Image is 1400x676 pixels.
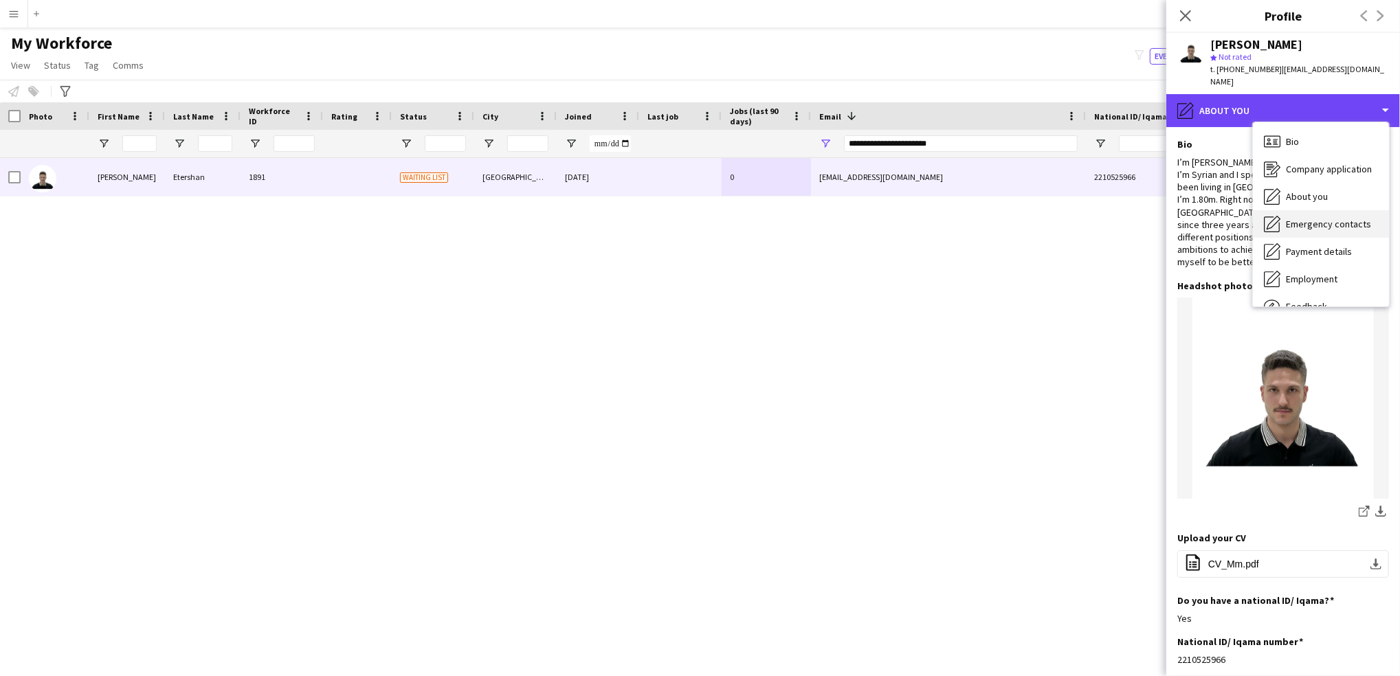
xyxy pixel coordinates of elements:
input: Status Filter Input [425,135,466,152]
span: National ID/ Iqama number [1094,111,1198,122]
div: Bio [1253,128,1389,155]
span: 2210525966 [1094,172,1135,182]
span: Company application [1286,163,1372,175]
button: Open Filter Menu [1094,137,1107,150]
button: Open Filter Menu [400,137,412,150]
h3: Upload your CV [1177,532,1246,544]
img: IMG_3577.jpeg [1177,297,1389,499]
span: Comms [113,59,144,71]
span: City [482,111,498,122]
h3: Headshot photo with white background [1177,280,1366,292]
span: Joined [565,111,592,122]
a: Comms [107,56,149,74]
span: View [11,59,30,71]
div: Emergency contacts [1253,210,1389,238]
div: I’m [PERSON_NAME], born on [DEMOGRAPHIC_DATA]. I’m Syrian and I speak Arabic & English fluently. ... [1177,156,1389,269]
span: Workforce ID [249,106,298,126]
input: Last Name Filter Input [198,135,232,152]
span: About you [1286,190,1328,203]
span: t. [PHONE_NUMBER] [1210,64,1282,74]
span: Waiting list [400,172,448,183]
input: Joined Filter Input [590,135,631,152]
span: Status [400,111,427,122]
div: [DATE] [557,158,639,196]
input: City Filter Input [507,135,548,152]
div: [EMAIL_ADDRESS][DOMAIN_NAME] [811,158,1086,196]
input: Workforce ID Filter Input [274,135,315,152]
a: View [5,56,36,74]
span: Payment details [1286,245,1352,258]
app-action-btn: Advanced filters [57,83,74,100]
div: About you [1166,94,1400,127]
button: Open Filter Menu [249,137,261,150]
span: My Workforce [11,33,112,54]
button: Open Filter Menu [819,137,832,150]
button: Everyone8,118 [1150,48,1219,65]
h3: Bio [1177,138,1192,150]
a: Tag [79,56,104,74]
div: Employment [1253,265,1389,293]
span: Tag [85,59,99,71]
span: Not rated [1219,52,1252,62]
div: Feedback [1253,293,1389,320]
span: Email [819,111,841,122]
button: Open Filter Menu [482,137,495,150]
h3: Do you have a national ID/ Iqama? [1177,594,1334,607]
h3: Profile [1166,7,1400,25]
span: Photo [29,111,52,122]
div: Company application [1253,155,1389,183]
button: Open Filter Menu [565,137,577,150]
div: 2210525966 [1177,653,1389,666]
div: [PERSON_NAME] [1210,38,1302,51]
div: 0 [722,158,811,196]
span: Last job [647,111,678,122]
div: Payment details [1253,238,1389,265]
span: Feedback [1286,300,1327,313]
span: Emergency contacts [1286,218,1371,230]
h3: National ID/ Iqama number [1177,635,1303,648]
span: Rating [331,111,357,122]
img: Mohammad Etershan [29,165,56,192]
span: Last Name [173,111,214,122]
span: CV_Mm.pdf [1208,559,1259,570]
div: Etershan [165,158,241,196]
div: About you [1253,183,1389,210]
span: | [EMAIL_ADDRESS][DOMAIN_NAME] [1210,64,1384,87]
span: First Name [98,111,140,122]
input: First Name Filter Input [122,135,157,152]
button: CV_Mm.pdf [1177,550,1389,578]
span: Employment [1286,273,1337,285]
span: Jobs (last 90 days) [730,106,786,126]
input: National ID/ Iqama number Filter Input [1119,135,1215,152]
a: Status [38,56,76,74]
div: [GEOGRAPHIC_DATA] [474,158,557,196]
button: Open Filter Menu [173,137,186,150]
div: 1891 [241,158,323,196]
div: [PERSON_NAME] [89,158,165,196]
button: Open Filter Menu [98,137,110,150]
span: Status [44,59,71,71]
input: Email Filter Input [844,135,1078,152]
span: Bio [1286,135,1299,148]
div: Yes [1177,612,1389,624]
